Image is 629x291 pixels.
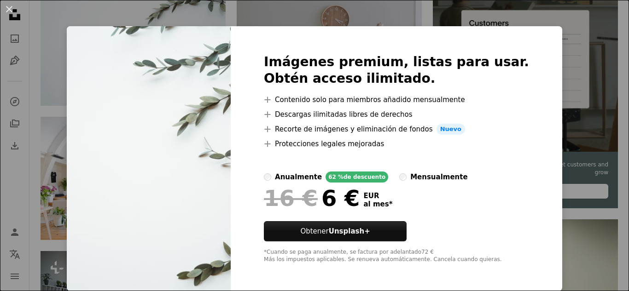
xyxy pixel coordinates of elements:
span: 16 € [264,186,318,210]
li: Protecciones legales mejoradas [264,138,529,149]
input: anualmente62 %de descuento [264,173,271,181]
input: mensualmente [399,173,407,181]
div: 62 % de descuento [326,171,388,183]
div: mensualmente [410,171,467,183]
div: *Cuando se paga anualmente, se factura por adelantado 72 € Más los impuestos aplicables. Se renue... [264,249,529,263]
li: Recorte de imágenes y eliminación de fondos [264,124,529,135]
div: 6 € [264,186,360,210]
strong: Unsplash+ [329,227,370,235]
span: Nuevo [437,124,465,135]
li: Descargas ilimitadas libres de derechos [264,109,529,120]
span: al mes * [363,200,392,208]
button: ObtenerUnsplash+ [264,221,407,241]
span: EUR [363,192,392,200]
li: Contenido solo para miembros añadido mensualmente [264,94,529,105]
h2: Imágenes premium, listas para usar. Obtén acceso ilimitado. [264,54,529,87]
img: premium_photo-1668790459273-8d8061d35d36 [67,26,231,291]
div: anualmente [275,171,322,183]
